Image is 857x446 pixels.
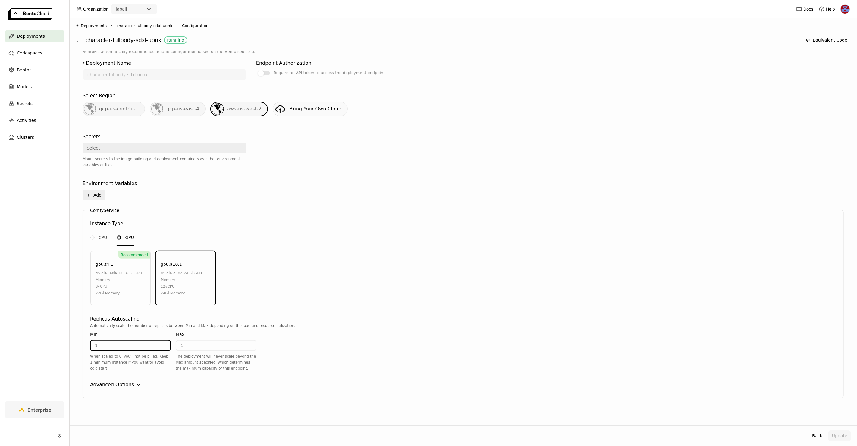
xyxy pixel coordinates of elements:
[841,5,850,14] img: Jhonatan Oliveira
[87,145,100,151] div: Select
[175,23,180,28] svg: Right
[256,60,311,67] div: Endpoint Authorization
[28,407,52,413] span: Enterprise
[81,23,107,29] span: Deployments
[86,34,799,46] div: character-fullbody-sdxl-uonk
[826,6,835,12] span: Help
[99,106,139,112] span: gcp-us-central-1
[150,102,206,116] div: gcp-us-east-4
[17,100,33,107] span: Secrets
[116,6,127,12] div: jabali
[167,38,184,42] div: Running
[90,220,123,227] div: Instance Type
[161,270,212,283] div: , 24 Gi GPU Memory
[5,30,64,42] a: Deployments
[5,114,64,126] a: Activities
[227,106,262,112] span: aws-us-west-2
[135,382,141,388] svg: Down
[90,315,140,323] div: Replicas Autoscaling
[176,353,256,371] div: The deployment will never scale beyond the Max amount specified, which determines the maximum cap...
[96,261,113,268] div: gpu.t4.1
[83,133,100,140] div: Secrets
[96,290,147,296] div: 22Gi Memory
[75,23,107,29] div: Deployments
[125,234,134,240] span: GPU
[5,81,64,93] a: Models
[83,180,137,187] div: Environment Variables
[75,23,851,29] nav: Breadcrumbs navigation
[161,283,212,290] div: 12 vCPU
[161,290,212,296] div: 24Gi Memory
[90,331,98,338] div: Min
[96,283,147,290] div: 8 vCPU
[17,83,32,90] span: Models
[118,251,150,259] div: Recommended
[802,35,851,45] button: Equivalent Code
[5,98,64,110] a: Secrets
[90,251,151,305] div: Recommendedgpu.t4.1nvidia tesla t4,16 Gi GPU Memory8vCPU22Gi Memory
[96,271,123,275] span: nvidia tesla t4
[289,106,341,112] span: Bring Your Own Cloud
[796,6,813,12] a: Docs
[96,270,147,283] div: , 16 Gi GPU Memory
[5,64,64,76] a: Bentos
[166,106,199,112] span: gcp-us-east-4
[5,131,64,143] a: Clusters
[90,353,171,371] div: When scaled to 0, you'll not be billed. Keep 1 minimum instance if you want to avoid cold start
[116,23,172,29] span: character-fullbody-sdxl-uonk
[90,208,119,213] label: ComfyService
[17,117,36,124] span: Activities
[8,8,52,20] img: logo
[90,381,836,388] div: Advanced Options
[90,381,134,388] div: Advanced Options
[5,401,64,418] a: Enterprise
[274,69,385,76] div: Require an API token to access the deployment endpoint
[17,49,42,57] span: Codespaces
[17,134,34,141] span: Clusters
[83,102,145,116] div: gcp-us-central-1
[90,323,836,329] div: Automatically scale the number of replicas between Min and Max depending on the load and resource...
[5,47,64,59] a: Codespaces
[17,33,45,40] span: Deployments
[83,6,108,12] span: Organization
[819,6,835,12] div: Help
[803,6,813,12] span: Docs
[83,49,844,55] p: BentoML automatically recommends default configuration based on the Bento selected.
[83,190,105,200] button: Add
[161,271,183,275] span: nvidia a10g
[210,102,268,116] div: aws-us-west-2
[83,156,246,168] div: Mount secrets to the image building and deployment containers as either environment variables or ...
[808,430,826,441] button: Back
[182,23,209,29] span: Configuration
[161,261,182,268] div: gpu.a10.1
[86,60,131,67] div: Deployment Name
[17,66,31,73] span: Bentos
[273,102,348,116] a: Bring Your Own Cloud
[109,23,114,28] svg: Right
[83,70,246,79] input: name of deployment (autogenerated if blank)
[86,193,91,197] svg: Plus
[83,92,115,99] div: Select Region
[176,331,184,338] div: Max
[155,251,216,305] div: gpu.a10.1nvidia a10g,24 Gi GPU Memory12vCPU24Gi Memory
[828,430,851,441] button: Update
[99,234,107,240] span: CPU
